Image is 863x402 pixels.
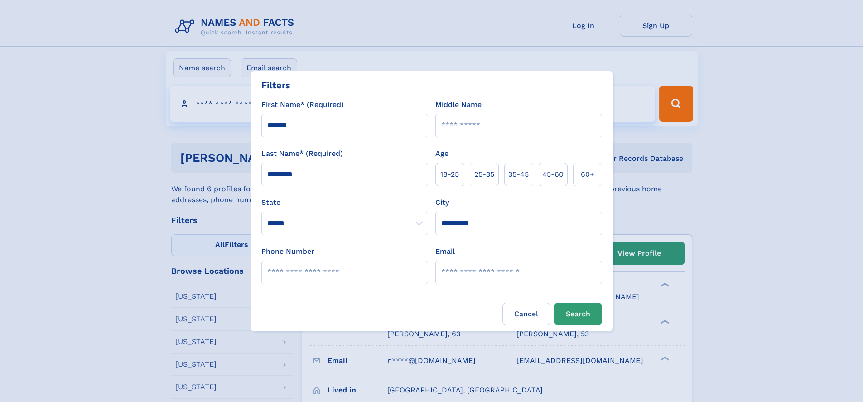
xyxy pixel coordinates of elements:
span: 60+ [581,169,594,180]
label: Phone Number [261,246,314,257]
button: Search [554,303,602,325]
label: City [435,197,449,208]
label: First Name* (Required) [261,99,344,110]
label: Last Name* (Required) [261,148,343,159]
div: Filters [261,78,290,92]
label: Email [435,246,455,257]
span: 45‑60 [542,169,564,180]
span: 35‑45 [508,169,529,180]
span: 25‑35 [474,169,494,180]
span: 18‑25 [440,169,459,180]
label: Middle Name [435,99,482,110]
label: State [261,197,428,208]
label: Age [435,148,448,159]
label: Cancel [502,303,550,325]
